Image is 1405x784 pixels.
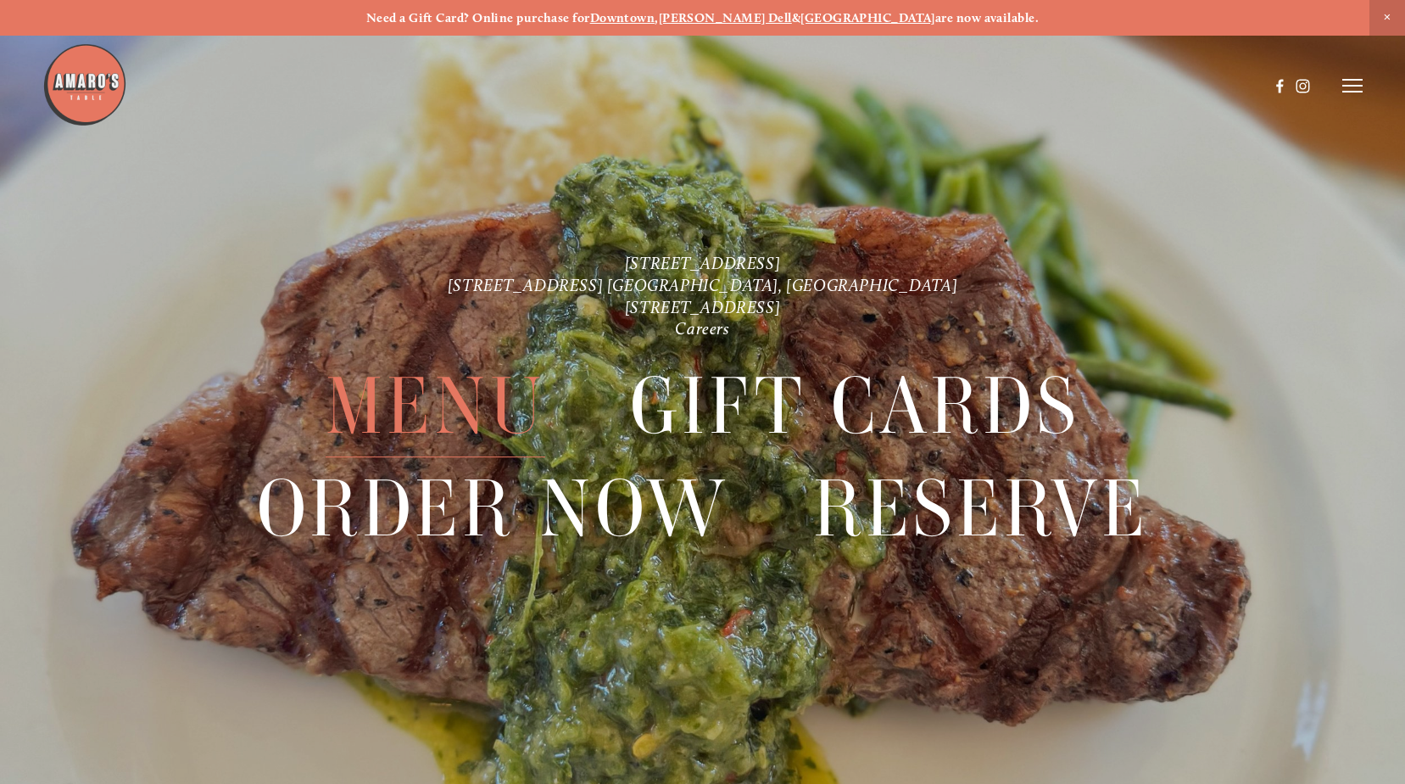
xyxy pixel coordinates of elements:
[366,10,590,25] strong: Need a Gift Card? Online purchase for
[800,10,935,25] a: [GEOGRAPHIC_DATA]
[659,10,792,25] a: [PERSON_NAME] Dell
[326,356,546,456] a: Menu
[448,275,958,295] a: [STREET_ADDRESS] [GEOGRAPHIC_DATA], [GEOGRAPHIC_DATA]
[935,10,1039,25] strong: are now available.
[813,458,1149,559] a: Reserve
[42,42,127,127] img: Amaro's Table
[625,253,781,273] a: [STREET_ADDRESS]
[590,10,655,25] a: Downtown
[792,10,800,25] strong: &
[257,458,729,559] a: Order Now
[813,458,1149,560] span: Reserve
[630,356,1080,457] span: Gift Cards
[326,356,546,457] span: Menu
[257,458,729,560] span: Order Now
[675,318,729,339] a: Careers
[655,10,658,25] strong: ,
[630,356,1080,456] a: Gift Cards
[625,297,781,317] a: [STREET_ADDRESS]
